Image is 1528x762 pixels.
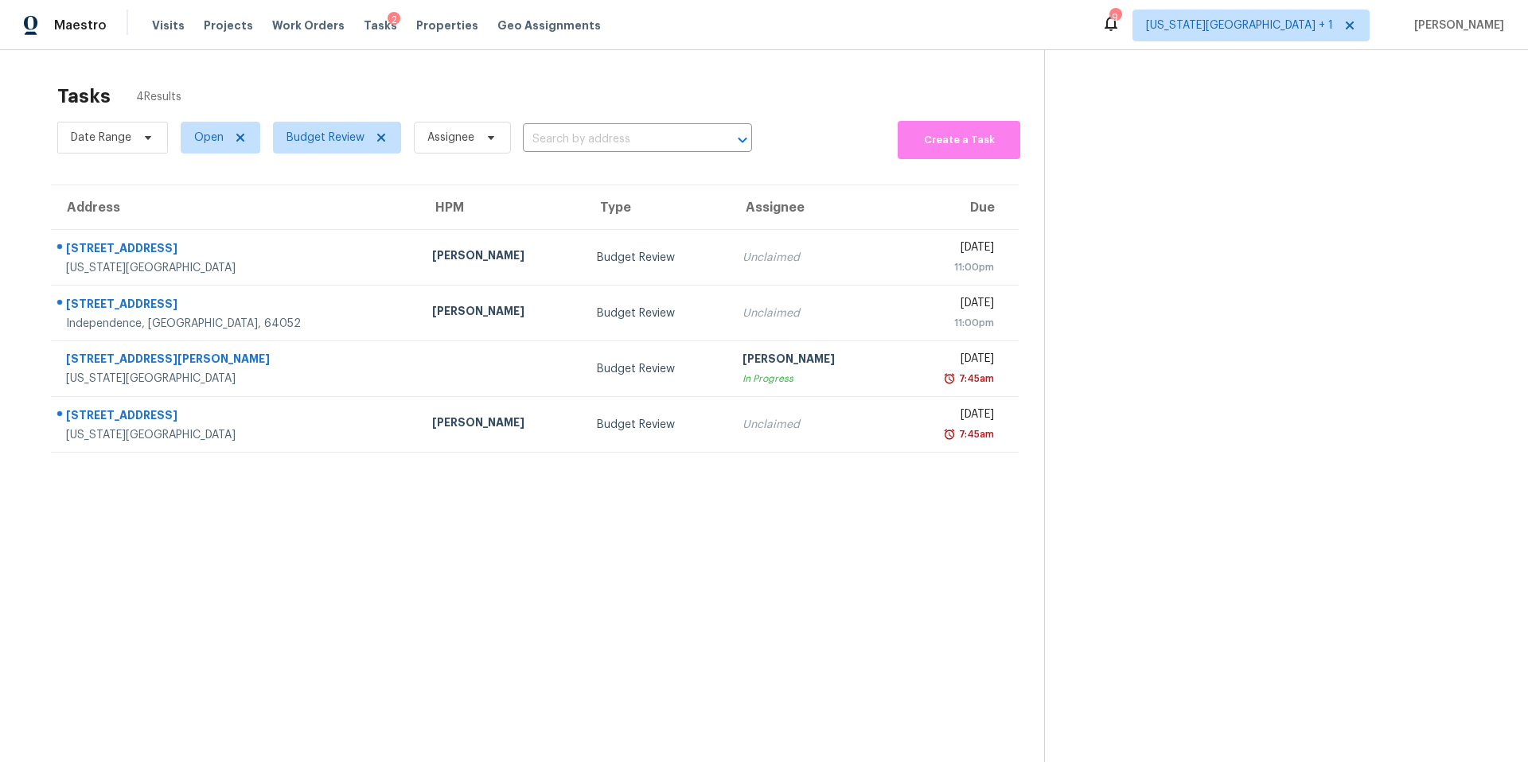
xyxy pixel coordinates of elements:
div: [US_STATE][GEOGRAPHIC_DATA] [66,260,407,276]
div: 9 [1109,10,1121,25]
span: Assignee [427,130,474,146]
div: [US_STATE][GEOGRAPHIC_DATA] [66,427,407,443]
div: [US_STATE][GEOGRAPHIC_DATA] [66,371,407,387]
span: Properties [416,17,478,33]
th: HPM [419,185,585,230]
span: Tasks [364,20,397,31]
div: Budget Review [597,250,716,266]
div: [DATE] [907,239,994,259]
span: Visits [152,17,185,33]
div: Budget Review [597,361,716,377]
div: [PERSON_NAME] [743,351,883,371]
div: 2 [388,12,400,28]
div: Budget Review [597,305,716,321]
span: Work Orders [272,17,345,33]
th: Due [895,185,1019,230]
div: 11:00pm [907,259,994,275]
div: 7:45am [956,426,994,442]
div: [DATE] [907,351,994,371]
div: [PERSON_NAME] [432,414,572,434]
div: [PERSON_NAME] [432,247,572,267]
div: Unclaimed [743,305,883,321]
img: Overdue Alarm Icon [943,426,956,442]
th: Type [584,185,729,230]
input: Search by address [523,127,707,152]
span: Budget Review [286,130,364,146]
span: Create a Task [906,131,1012,150]
img: Overdue Alarm Icon [943,371,956,387]
div: [STREET_ADDRESS] [66,240,407,260]
th: Address [51,185,419,230]
div: [STREET_ADDRESS][PERSON_NAME] [66,351,407,371]
h2: Tasks [57,88,111,104]
div: [STREET_ADDRESS] [66,407,407,427]
span: 4 Results [136,89,181,105]
span: [PERSON_NAME] [1408,17,1504,33]
div: 7:45am [956,371,994,387]
div: [PERSON_NAME] [432,303,572,323]
span: Geo Assignments [497,17,601,33]
span: Projects [204,17,253,33]
div: 11:00pm [907,315,994,331]
span: Open [194,130,224,146]
span: Maestro [54,17,107,33]
div: In Progress [743,371,883,387]
span: Date Range [71,130,131,146]
button: Open [731,129,754,151]
div: [DATE] [907,295,994,315]
div: Unclaimed [743,250,883,266]
span: [US_STATE][GEOGRAPHIC_DATA] + 1 [1146,17,1333,33]
div: [DATE] [907,406,994,426]
div: Independence, [GEOGRAPHIC_DATA], 64052 [66,316,407,332]
div: Budget Review [597,417,716,433]
div: [STREET_ADDRESS] [66,296,407,316]
button: Create a Task [898,121,1020,159]
div: Unclaimed [743,417,883,433]
th: Assignee [730,185,895,230]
